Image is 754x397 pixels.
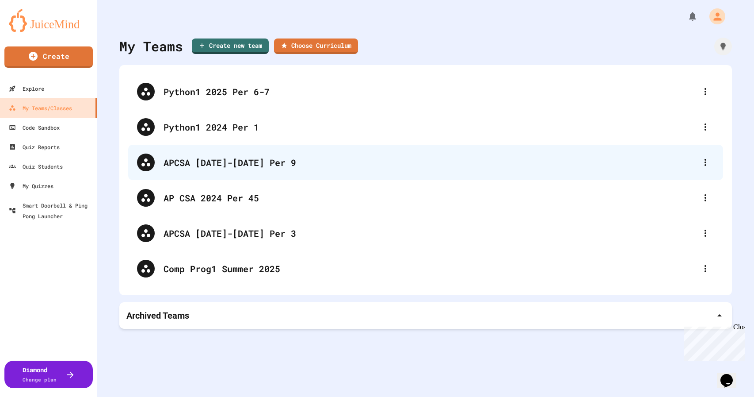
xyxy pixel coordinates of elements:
div: Python1 2024 Per 1 [164,120,697,134]
div: How it works [714,38,732,55]
div: Chat with us now!Close [4,4,61,56]
div: Python1 2024 Per 1 [128,109,723,145]
div: AP CSA 2024 Per 45 [164,191,697,204]
div: Python1 2025 Per 6-7 [128,74,723,109]
div: My Teams/Classes [9,103,72,113]
a: Choose Curriculum [274,39,358,54]
div: AP CSA 2024 Per 45 [128,180,723,216]
div: Diamond [23,365,57,384]
div: Explore [9,83,44,94]
img: logo-orange.svg [9,9,88,32]
div: Comp Prog1 Summer 2025 [164,262,697,275]
a: Create [4,46,93,68]
div: APCSA [DATE]-[DATE] Per 3 [164,227,697,240]
div: My Account [700,6,727,27]
div: My Quizzes [9,181,53,191]
p: Archived Teams [126,309,189,322]
div: Comp Prog1 Summer 2025 [128,251,723,286]
div: Python1 2025 Per 6-7 [164,85,697,98]
div: Quiz Students [9,161,63,172]
iframe: chat widget [681,323,745,361]
div: Smart Doorbell & Ping Pong Launcher [9,200,94,221]
div: My Teams [119,36,183,56]
div: APCSA [DATE]-[DATE] Per 9 [164,156,697,169]
div: APCSA [DATE]-[DATE] Per 3 [128,216,723,251]
div: APCSA [DATE]-[DATE] Per 9 [128,145,723,180]
iframe: chat widget [717,362,745,388]
div: My Notifications [671,9,700,24]
div: Quiz Reports [9,142,60,152]
button: DiamondChange plan [4,361,93,388]
div: Code Sandbox [9,122,60,133]
span: Change plan [23,376,57,383]
a: Create new team [192,39,269,54]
